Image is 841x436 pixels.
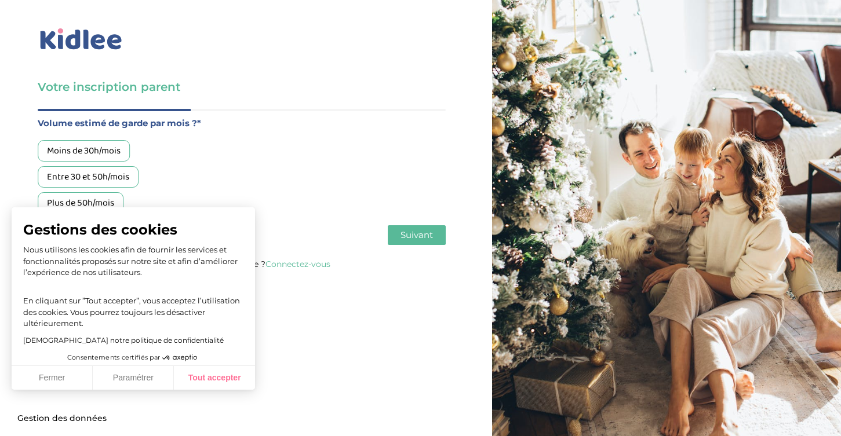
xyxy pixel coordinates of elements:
[61,350,205,365] button: Consentements certifiés par
[17,413,107,424] span: Gestion des données
[10,406,114,431] button: Fermer le widget sans consentement
[23,336,224,345] a: [DEMOGRAPHIC_DATA] notre politique de confidentialité
[93,366,174,390] button: Paramétrer
[12,366,93,390] button: Fermer
[38,116,446,131] label: Volume estimé de garde par mois ?*
[38,166,139,188] div: Entre 30 et 50h/mois
[23,284,243,329] p: En cliquant sur ”Tout accepter”, vous acceptez l’utilisation des cookies. Vous pourrez toujours l...
[38,192,123,214] div: Plus de 50h/mois
[67,354,160,361] span: Consentements certifiés par
[174,366,255,390] button: Tout accepter
[23,221,243,239] span: Gestions des cookies
[38,79,446,95] h3: Votre inscription parent
[23,244,243,279] p: Nous utilisons les cookies afin de fournir les services et fonctionnalités proposés sur notre sit...
[38,140,130,162] div: Moins de 30h/mois
[388,225,446,245] button: Suivant
[401,229,433,240] span: Suivant
[162,340,197,375] svg: Axeptio
[38,26,125,53] img: logo_kidlee_bleu
[265,259,330,269] a: Connectez-vous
